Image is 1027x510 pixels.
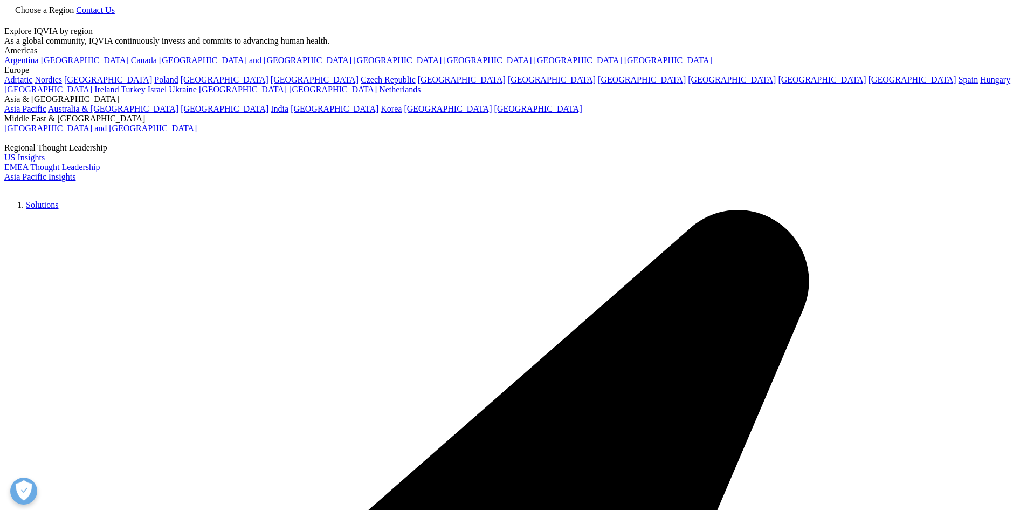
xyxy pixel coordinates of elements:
[48,104,178,113] a: Australia & [GEOGRAPHIC_DATA]
[4,65,1023,75] div: Europe
[4,46,1023,56] div: Americas
[35,75,62,84] a: Nordics
[76,5,115,15] a: Contact Us
[4,36,1023,46] div: As a global community, IQVIA continuously invests and commits to advancing human health.
[4,162,100,172] a: EMEA Thought Leadership
[148,85,167,94] a: Israel
[4,143,1023,153] div: Regional Thought Leadership
[4,124,197,133] a: [GEOGRAPHIC_DATA] and [GEOGRAPHIC_DATA]
[131,56,157,65] a: Canada
[4,56,39,65] a: Argentina
[4,172,75,181] a: Asia Pacific Insights
[169,85,197,94] a: Ukraine
[159,56,351,65] a: [GEOGRAPHIC_DATA] and [GEOGRAPHIC_DATA]
[94,85,119,94] a: Ireland
[444,56,532,65] a: [GEOGRAPHIC_DATA]
[181,75,268,84] a: [GEOGRAPHIC_DATA]
[624,56,712,65] a: [GEOGRAPHIC_DATA]
[289,85,377,94] a: [GEOGRAPHIC_DATA]
[404,104,492,113] a: [GEOGRAPHIC_DATA]
[4,114,1023,124] div: Middle East & [GEOGRAPHIC_DATA]
[980,75,1010,84] a: Hungary
[869,75,956,84] a: [GEOGRAPHIC_DATA]
[271,104,288,113] a: India
[15,5,74,15] span: Choose a Region
[494,104,582,113] a: [GEOGRAPHIC_DATA]
[778,75,866,84] a: [GEOGRAPHIC_DATA]
[10,478,37,505] button: Open Preferences
[361,75,416,84] a: Czech Republic
[959,75,978,84] a: Spain
[418,75,506,84] a: [GEOGRAPHIC_DATA]
[199,85,287,94] a: [GEOGRAPHIC_DATA]
[41,56,129,65] a: [GEOGRAPHIC_DATA]
[381,104,402,113] a: Korea
[64,75,152,84] a: [GEOGRAPHIC_DATA]
[291,104,378,113] a: [GEOGRAPHIC_DATA]
[4,75,32,84] a: Adriatic
[4,94,1023,104] div: Asia & [GEOGRAPHIC_DATA]
[534,56,622,65] a: [GEOGRAPHIC_DATA]
[4,153,45,162] a: US Insights
[4,26,1023,36] div: Explore IQVIA by region
[354,56,442,65] a: [GEOGRAPHIC_DATA]
[26,200,58,209] a: Solutions
[379,85,421,94] a: Netherlands
[271,75,359,84] a: [GEOGRAPHIC_DATA]
[121,85,146,94] a: Turkey
[598,75,686,84] a: [GEOGRAPHIC_DATA]
[181,104,268,113] a: [GEOGRAPHIC_DATA]
[508,75,596,84] a: [GEOGRAPHIC_DATA]
[4,85,92,94] a: [GEOGRAPHIC_DATA]
[688,75,776,84] a: [GEOGRAPHIC_DATA]
[4,104,46,113] a: Asia Pacific
[154,75,178,84] a: Poland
